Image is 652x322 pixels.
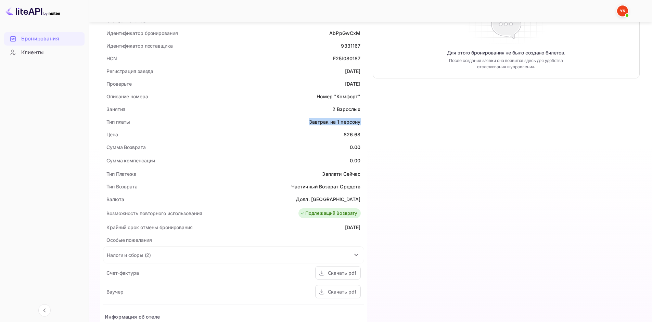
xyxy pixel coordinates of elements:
div: 9331167 [341,42,360,49]
ya-tr-span: Цена [106,132,118,137]
ya-tr-span: 2 Взрослых [332,106,361,112]
div: 0.00 [350,157,361,164]
ya-tr-span: Тип Возврата [106,184,138,189]
ya-tr-span: Скачать pdf [328,289,356,295]
ya-tr-span: Тип платы [106,119,130,125]
ya-tr-span: Информация об отеле [105,314,160,320]
ya-tr-span: ) [149,252,151,258]
ya-tr-span: Для этого бронирования не было создано билетов. [447,49,565,56]
ya-tr-span: Налоги и сборы ( [107,252,146,258]
ya-tr-span: Описание номера [106,94,148,99]
ya-tr-span: Крайний срок отмены бронирования [106,224,193,230]
ya-tr-span: Статус и оговорки [106,17,153,23]
a: Клиенты [4,46,85,59]
ya-tr-span: Долл. [GEOGRAPHIC_DATA] [296,196,360,202]
div: 826.68 [344,131,361,138]
img: Логотип LiteAPI [5,5,60,16]
ya-tr-span: Сумма Возврата [106,144,146,150]
div: [DATE] [345,224,361,231]
ya-tr-span: Номер "Комфорт" [317,94,360,99]
ya-tr-span: Проверьте [106,81,132,87]
ya-tr-span: Клиенты [21,49,43,57]
div: 0.00 [350,144,361,151]
ya-tr-span: 2 [146,252,149,258]
a: Бронирования [4,32,85,45]
ya-tr-span: AbPpGwCxM [329,30,360,36]
ya-tr-span: Идентификатор поставщика [106,43,173,49]
ya-tr-span: Подлежащий Возврату [305,210,357,217]
ya-tr-span: Ваучер [106,289,123,295]
div: [DATE] [345,80,361,87]
ya-tr-span: Особые пожелания [106,237,152,243]
ya-tr-span: Валюта [106,196,124,202]
ya-tr-span: Завтрак на 1 персону [309,119,361,125]
ya-tr-span: HCN [106,55,117,61]
div: [DATE] [345,67,361,75]
ya-tr-span: Частичный Возврат Средств [291,184,361,189]
button: Свернуть навигацию [38,304,51,317]
ya-tr-span: F25I080187 [333,55,361,61]
div: Налоги и сборы (2) [103,247,364,263]
div: Бронирования [4,32,85,46]
ya-tr-span: Возможность повторного использования [106,210,202,216]
ya-tr-span: Скачать pdf [328,270,356,276]
ya-tr-span: Идентификатор бронирования [106,30,178,36]
ya-tr-span: Сумма компенсации [106,158,155,163]
ya-tr-span: Счет-фактура [106,270,139,276]
ya-tr-span: Тип Платежа [106,171,137,177]
ya-tr-span: Бронирования [21,35,59,43]
ya-tr-span: Регистрация заезда [106,68,153,74]
img: Служба Поддержки Яндекса [617,5,628,16]
ya-tr-span: После создания заявки она появится здесь для удобства отслеживания и управления. [434,58,578,70]
ya-tr-span: Заплати Сейчас [322,171,360,177]
ya-tr-span: Занятия [106,106,125,112]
